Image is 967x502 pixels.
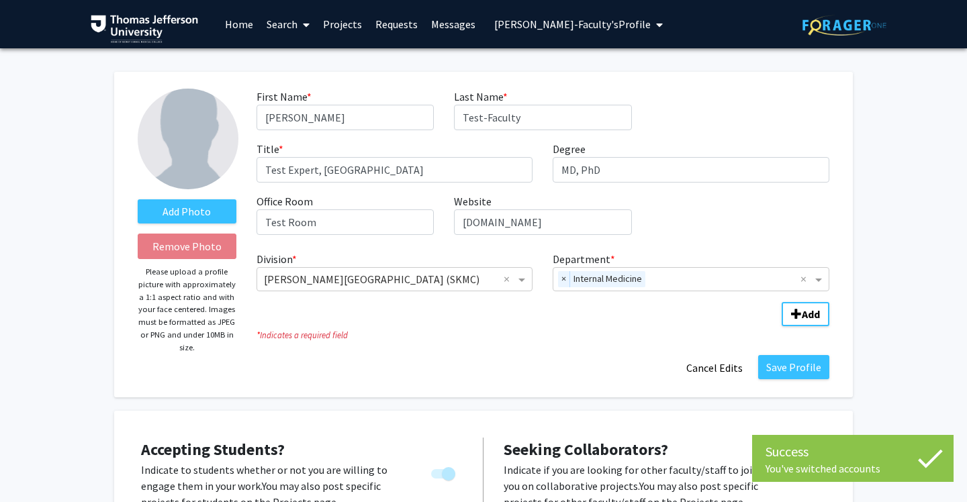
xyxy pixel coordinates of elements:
div: Division [246,251,543,291]
label: First Name [257,89,312,105]
label: Degree [553,141,586,157]
img: Thomas Jefferson University Logo [91,15,198,43]
span: Clear all [504,271,515,287]
span: Internal Medicine [570,271,645,287]
span: [PERSON_NAME]-Faculty's Profile [494,17,651,31]
div: You cannot turn this off while you have active projects. [426,462,463,482]
img: ForagerOne Logo [802,15,886,36]
div: You've switched accounts [766,462,940,475]
label: Office Room [257,193,313,209]
img: Profile Picture [138,89,238,189]
a: Messages [424,1,482,48]
button: Save Profile [758,355,829,379]
div: Toggle [426,462,463,482]
label: Title [257,141,283,157]
span: × [558,271,570,287]
span: Accepting Students? [141,439,285,460]
a: Home [218,1,260,48]
ng-select: Division [257,267,533,291]
div: Department [543,251,839,291]
a: Requests [369,1,424,48]
div: Success [766,442,940,462]
b: Add [802,307,820,321]
a: Projects [316,1,369,48]
p: Please upload a profile picture with approximately a 1:1 aspect ratio and with your face centered... [138,266,236,354]
label: AddProfile Picture [138,199,236,223]
ng-select: Department [553,267,829,291]
iframe: Chat [10,442,57,492]
button: Remove Photo [138,234,236,259]
button: Add Division/Department [782,302,829,326]
label: Last Name [454,89,508,105]
span: Clear all [800,271,812,287]
label: Website [454,193,492,209]
span: Seeking Collaborators? [504,439,668,460]
a: Search [260,1,316,48]
button: Cancel Edits [678,355,751,381]
i: Indicates a required field [257,329,829,342]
